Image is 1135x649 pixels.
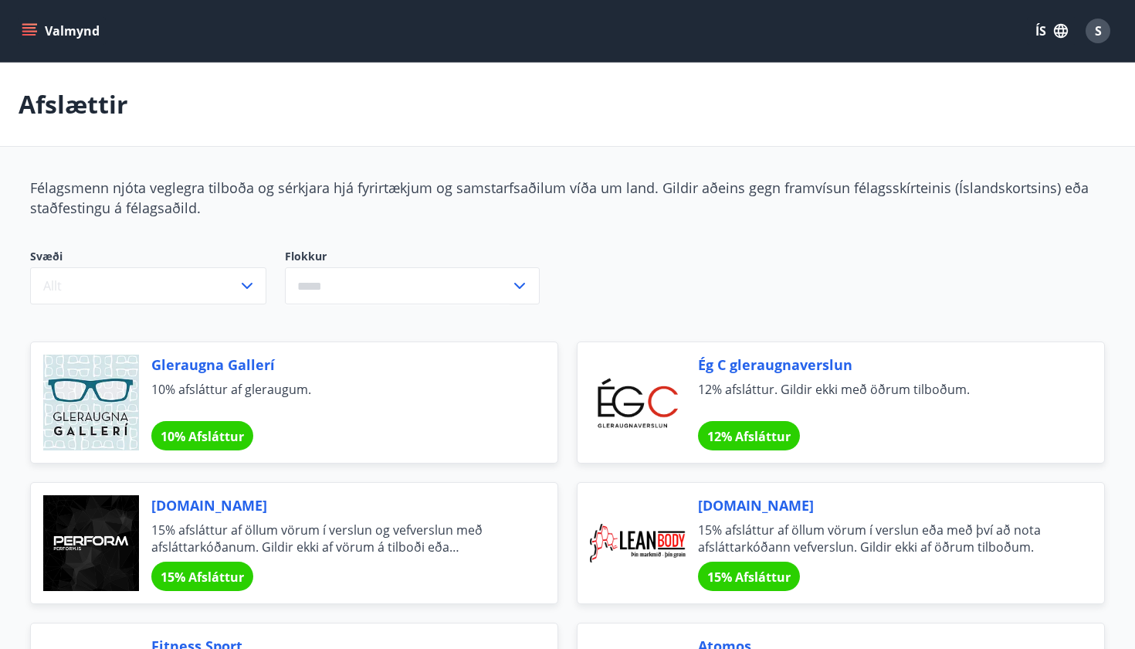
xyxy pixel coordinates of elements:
span: 15% afsláttur af öllum vörum í verslun og vefverslun með afsláttarkóðanum. Gildir ekki af vörum á... [151,522,520,556]
span: Gleraugna Gallerí [151,355,520,375]
span: Félagsmenn njóta veglegra tilboða og sérkjara hjá fyrirtækjum og samstarfsaðilum víða um land. Gi... [30,178,1089,217]
p: Afslættir [19,87,128,121]
span: 12% Afsláttur [707,428,791,445]
span: 12% afsláttur. Gildir ekki með öðrum tilboðum. [698,381,1067,415]
button: S [1079,12,1116,49]
span: Svæði [30,249,266,267]
span: 10% Afsláttur [161,428,244,445]
span: Ég C gleraugnaverslun [698,355,1067,375]
span: S [1095,22,1102,39]
button: ÍS [1027,17,1076,45]
span: Allt [43,277,62,294]
button: menu [19,17,106,45]
span: [DOMAIN_NAME] [151,495,520,515]
span: 15% Afsláttur [707,569,791,586]
label: Flokkur [285,249,540,264]
span: 10% afsláttur af gleraugum. [151,381,520,415]
button: Allt [30,267,266,304]
span: [DOMAIN_NAME] [698,495,1067,515]
span: 15% Afsláttur [161,569,244,586]
span: 15% afsláttur af öllum vörum í verslun eða með því að nota afsláttarkóðann vefverslun. Gildir ekk... [698,522,1067,556]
